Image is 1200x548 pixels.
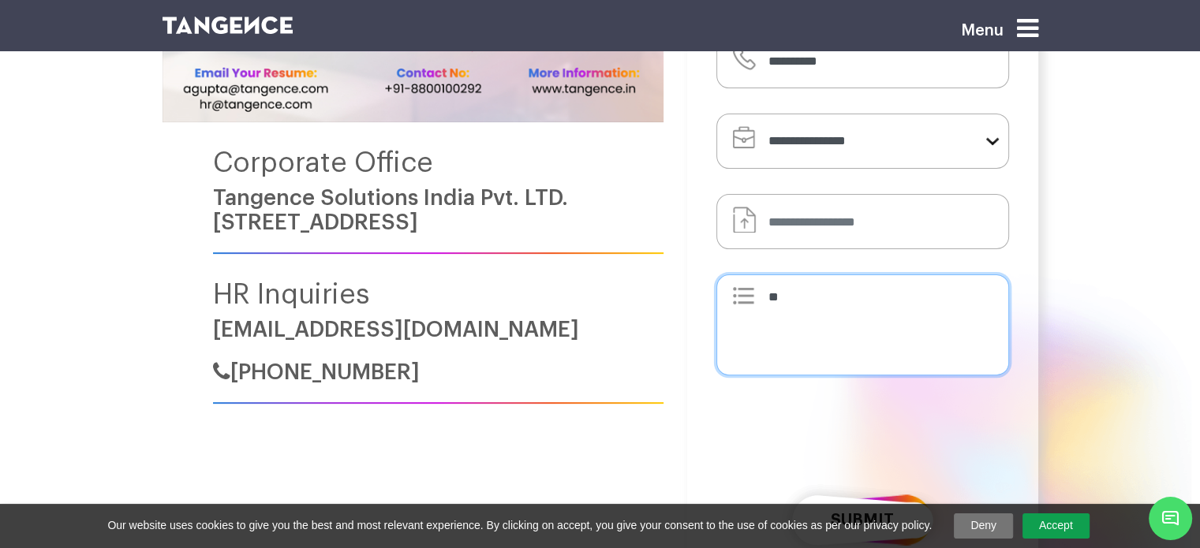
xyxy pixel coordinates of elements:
[230,361,420,383] span: [PHONE_NUMBER]
[1022,513,1090,539] a: Accept
[213,147,664,178] h4: Corporate Office
[213,319,579,341] a: [EMAIL_ADDRESS][DOMAIN_NAME]
[742,401,982,462] iframe: reCAPTCHA
[107,518,932,534] span: Our website uses cookies to give you the best and most relevant experience. By clicking on accept...
[716,114,1009,169] select: form-select-lg example
[213,187,568,233] a: Tangence Solutions India Pvt. LTD.[STREET_ADDRESS]
[954,513,1013,539] a: Deny
[1149,497,1192,540] span: Chat Widget
[213,279,664,310] h4: HR Inquiries
[213,361,420,383] a: [PHONE_NUMBER]
[163,17,293,34] img: logo SVG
